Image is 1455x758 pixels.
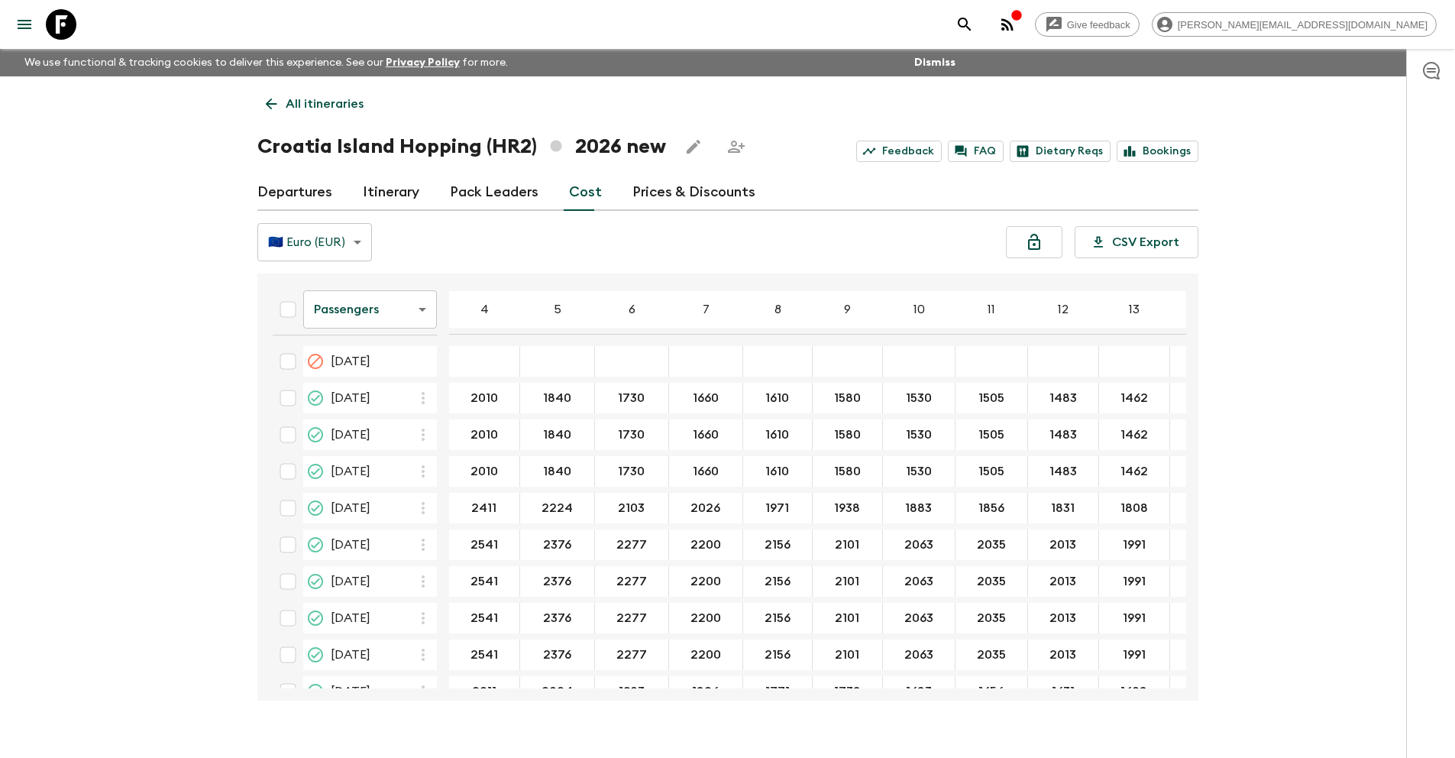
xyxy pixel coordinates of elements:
button: 1792 [1174,493,1237,523]
a: Prices & Discounts [632,174,755,211]
div: 24 May 2026; 12 [1028,419,1099,450]
p: 9 [844,300,851,319]
button: 1483 [1031,456,1095,487]
p: 11 [988,300,995,319]
div: 19 Jul 2026; 9 [813,603,883,633]
a: Privacy Policy [386,57,460,68]
a: Cost [569,174,602,211]
div: 21 Jun 2026; 8 [743,530,813,560]
div: 19 Jul 2026; 13 [1099,603,1170,633]
button: Lock costs [1006,226,1062,258]
button: 2035 [959,530,1024,560]
p: 7 [703,300,710,319]
button: 1808 [1102,493,1166,523]
button: 2026 [672,493,739,523]
span: [PERSON_NAME][EMAIL_ADDRESS][DOMAIN_NAME] [1169,19,1436,31]
button: 1975 [1175,603,1237,633]
button: 1730 [600,456,663,487]
div: 21 Jun 2026; 5 [520,530,595,560]
button: 1826 [674,676,737,707]
button: 1505 [960,456,1023,487]
div: 17 May 2026; 6 [595,383,669,413]
div: 14 Jun 2026; 12 [1028,493,1099,523]
div: 14 Jun 2026; 5 [520,493,595,523]
button: CSV Export [1075,226,1198,258]
button: 1447 [1173,383,1239,413]
button: 2200 [672,640,739,670]
div: 12 Apr 2026; 13 [1099,346,1170,377]
div: 17 Jul 2026; 8 [743,566,813,597]
svg: On Sale [306,572,325,591]
button: 2277 [598,603,665,633]
div: 30 Aug 2026; 12 [1028,640,1099,670]
div: 30 Aug 2026; 6 [595,640,669,670]
button: 2024 [523,676,591,707]
span: [DATE] [331,352,370,371]
a: Itinerary [363,174,419,211]
div: 17 Jul 2026; 9 [813,566,883,597]
button: 1840 [525,456,590,487]
p: 10 [913,300,925,319]
a: Departures [257,174,332,211]
div: 24 May 2026; 6 [595,419,669,450]
button: 1660 [674,456,737,487]
button: 2035 [959,566,1024,597]
button: 1610 [747,383,807,413]
p: All itineraries [286,95,364,113]
button: 2101 [816,566,878,597]
span: [DATE] [331,536,370,554]
a: FAQ [948,141,1004,162]
div: 04 Sep 2026; 11 [955,676,1028,707]
div: 14 Jun 2026; 7 [669,493,743,523]
button: 2376 [525,530,590,560]
div: 17 Jul 2026; 13 [1099,566,1170,597]
button: 1530 [888,383,950,413]
div: 12 Apr 2026; 11 [955,346,1028,377]
button: 2101 [816,640,878,670]
div: 30 Aug 2026; 8 [743,640,813,670]
button: 2277 [598,566,665,597]
button: 2013 [1031,640,1094,670]
button: 2376 [525,566,590,597]
button: 2013 [1031,603,1094,633]
div: 17 Jul 2026; 5 [520,566,595,597]
button: 1656 [960,676,1022,707]
button: 1883 [887,493,950,523]
div: 17 May 2026; 9 [813,383,883,413]
div: 12 Apr 2026; 4 [449,346,520,377]
svg: Guaranteed [306,536,325,554]
p: 8 [774,300,781,319]
div: 24 May 2026; 4 [449,419,520,450]
p: 12 [1058,300,1069,319]
div: 19 Jul 2026; 14 [1170,603,1243,633]
div: 19 Jul 2026; 4 [449,603,520,633]
span: [DATE] [331,609,370,627]
div: 14 Jun 2026; 11 [955,493,1028,523]
div: 21 Jun 2026; 9 [813,530,883,560]
button: 2101 [816,603,878,633]
svg: Cancelled [306,352,325,371]
div: 21 Jun 2026; 4 [449,530,520,560]
button: 1462 [1102,456,1166,487]
button: 2376 [525,603,590,633]
div: 04 Sep 2026; 6 [595,676,669,707]
div: 31 May 2026; 6 [595,456,669,487]
button: 1730 [600,383,663,413]
button: menu [9,9,40,40]
button: 1580 [816,456,879,487]
button: 1975 [1175,566,1237,597]
button: 1530 [888,456,950,487]
button: 1991 [1104,640,1164,670]
div: 17 May 2026; 8 [743,383,813,413]
div: 🇪🇺 Euro (EUR) [257,221,372,264]
div: 31 May 2026; 11 [955,456,1028,487]
div: 21 Jun 2026; 11 [955,530,1028,560]
div: 24 May 2026; 10 [883,419,955,450]
div: 14 Jun 2026; 13 [1099,493,1170,523]
div: 12 Apr 2026; 6 [595,346,669,377]
div: 17 May 2026; 5 [520,383,595,413]
button: 1938 [816,493,878,523]
div: 30 Aug 2026; 4 [449,640,520,670]
button: 1831 [1033,493,1093,523]
div: 31 May 2026; 10 [883,456,955,487]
